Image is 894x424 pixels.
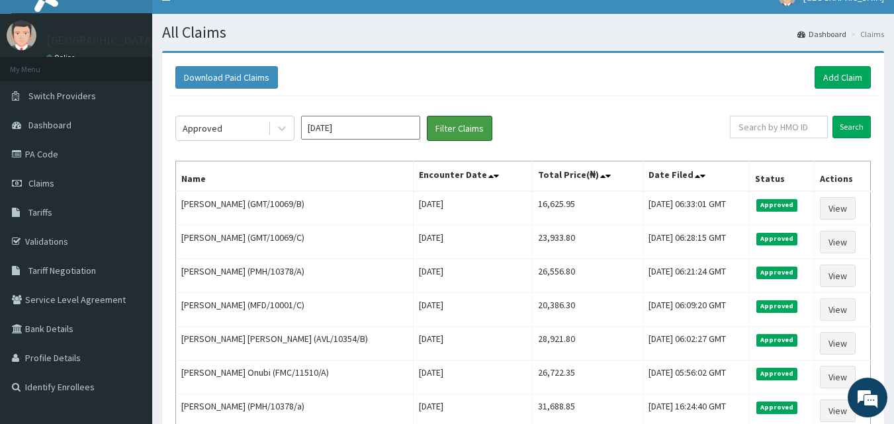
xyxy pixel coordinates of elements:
[176,327,414,360] td: [PERSON_NAME] [PERSON_NAME] (AVL/10354/B)
[820,197,856,220] a: View
[175,66,278,89] button: Download Paid Claims
[643,226,749,259] td: [DATE] 06:28:15 GMT
[24,66,54,99] img: d_794563401_company_1708531726252_794563401
[533,226,643,259] td: 23,933.80
[533,293,643,327] td: 20,386.30
[814,161,870,192] th: Actions
[413,161,532,192] th: Encounter Date
[176,161,414,192] th: Name
[643,293,749,327] td: [DATE] 06:09:20 GMT
[848,28,884,40] li: Claims
[756,402,798,413] span: Approved
[301,116,420,140] input: Select Month and Year
[815,66,871,89] a: Add Claim
[176,293,414,327] td: [PERSON_NAME] (MFD/10001/C)
[756,233,798,245] span: Approved
[756,300,798,312] span: Approved
[533,259,643,293] td: 26,556.80
[756,368,798,380] span: Approved
[28,206,52,218] span: Tariffs
[162,24,884,41] h1: All Claims
[28,177,54,189] span: Claims
[176,360,414,394] td: [PERSON_NAME] Onubi (FMC/11510/A)
[756,334,798,346] span: Approved
[28,119,71,131] span: Dashboard
[69,74,222,91] div: Chat with us now
[28,265,96,276] span: Tariff Negotiation
[820,231,856,253] a: View
[28,90,96,102] span: Switch Providers
[46,34,156,46] p: [GEOGRAPHIC_DATA]
[77,128,183,261] span: We're online!
[413,226,532,259] td: [DATE]
[427,116,492,141] button: Filter Claims
[413,259,532,293] td: [DATE]
[643,161,749,192] th: Date Filed
[413,360,532,394] td: [DATE]
[7,21,36,50] img: User Image
[820,265,856,287] a: View
[749,161,814,192] th: Status
[643,360,749,394] td: [DATE] 05:56:02 GMT
[533,161,643,192] th: Total Price(₦)
[820,400,856,422] a: View
[533,191,643,226] td: 16,625.95
[820,298,856,321] a: View
[820,366,856,388] a: View
[643,327,749,360] td: [DATE] 06:02:27 GMT
[643,259,749,293] td: [DATE] 06:21:24 GMT
[756,199,798,211] span: Approved
[533,327,643,360] td: 28,921.80
[176,191,414,226] td: [PERSON_NAME] (GMT/10069/B)
[643,191,749,226] td: [DATE] 06:33:01 GMT
[183,122,222,135] div: Approved
[7,283,252,329] textarea: Type your message and hit 'Enter'
[832,116,871,138] input: Search
[413,191,532,226] td: [DATE]
[730,116,828,138] input: Search by HMO ID
[413,327,532,360] td: [DATE]
[413,293,532,327] td: [DATE]
[797,28,846,40] a: Dashboard
[46,53,78,62] a: Online
[217,7,249,38] div: Minimize live chat window
[176,259,414,293] td: [PERSON_NAME] (PMH/10378/A)
[176,226,414,259] td: [PERSON_NAME] (GMT/10069/C)
[756,267,798,278] span: Approved
[533,360,643,394] td: 26,722.35
[820,332,856,355] a: View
